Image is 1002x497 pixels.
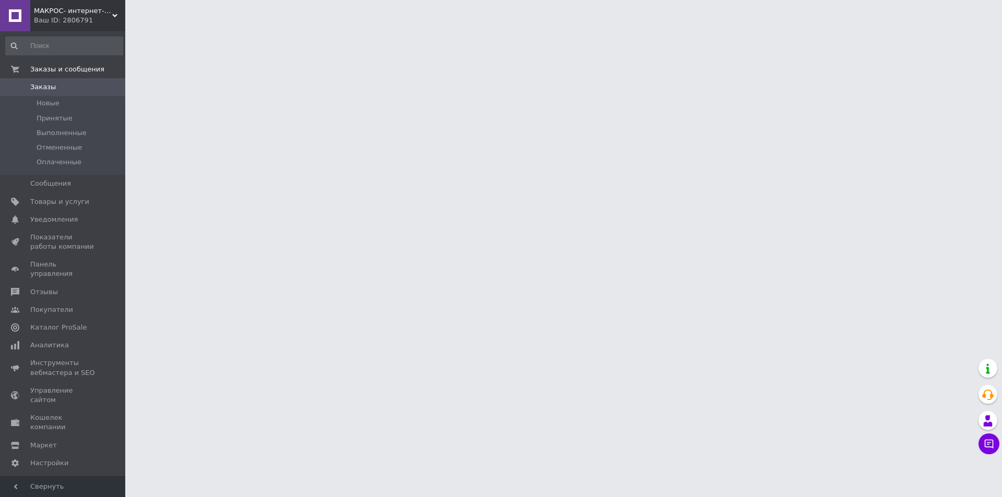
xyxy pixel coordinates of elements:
span: МАКРОС- интернет-магазин нужных вещей [34,6,112,16]
span: Покупатели [30,305,73,314]
span: Выполненные [37,128,87,138]
input: Поиск [5,37,123,55]
span: Отмененные [37,143,82,152]
span: Показатели работы компании [30,233,97,251]
span: Товары и услуги [30,197,89,207]
span: Управление сайтом [30,386,97,405]
span: Заказы [30,82,56,92]
span: Каталог ProSale [30,323,87,332]
span: Принятые [37,114,73,123]
span: Уведомления [30,215,78,224]
span: Сообщения [30,179,71,188]
span: Панель управления [30,260,97,278]
span: Инструменты вебмастера и SEO [30,358,97,377]
button: Чат с покупателем [979,433,999,454]
span: Новые [37,99,59,108]
span: Кошелек компании [30,413,97,432]
span: Аналитика [30,341,69,350]
span: Настройки [30,458,68,468]
span: Маркет [30,441,57,450]
span: Отзывы [30,287,58,297]
span: Заказы и сообщения [30,65,104,74]
div: Ваш ID: 2806791 [34,16,125,25]
span: Оплаченные [37,157,81,167]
